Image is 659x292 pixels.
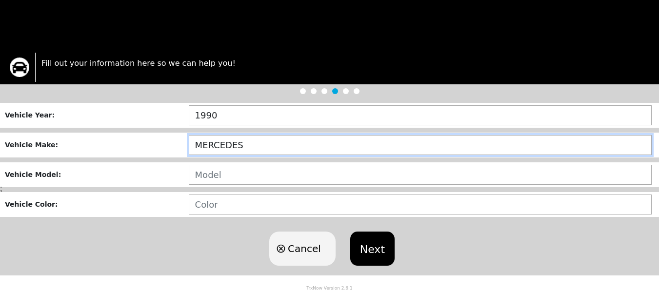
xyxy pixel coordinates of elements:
div: Vehicle Year : [5,110,189,120]
div: Vehicle Color : [5,199,189,210]
div: Vehicle Model : [5,170,189,180]
img: trx now logo [10,58,29,77]
input: Color [189,195,652,214]
button: Next [350,232,395,266]
div: Vehicle Make : [5,140,189,150]
input: Model [189,165,652,185]
span: Cancel [288,241,321,256]
input: Year [189,105,652,125]
input: Make [189,135,652,155]
p: Fill out your information here so we can help you! [41,58,649,69]
button: Cancel [269,232,336,266]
